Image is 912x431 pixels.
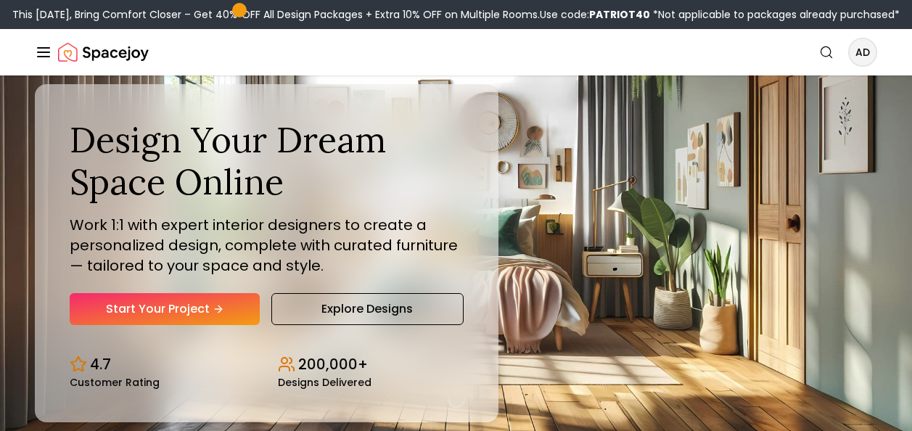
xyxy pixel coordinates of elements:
div: This [DATE], Bring Comfort Closer – Get 40% OFF All Design Packages + Extra 10% OFF on Multiple R... [12,7,900,22]
h1: Design Your Dream Space Online [70,119,464,202]
a: Start Your Project [70,293,260,325]
span: Use code: [540,7,650,22]
p: 200,000+ [298,354,368,374]
button: AD [848,38,877,67]
img: Spacejoy Logo [58,38,149,67]
p: Work 1:1 with expert interior designers to create a personalized design, complete with curated fu... [70,215,464,276]
span: *Not applicable to packages already purchased* [650,7,900,22]
div: Design stats [70,342,464,387]
a: Spacejoy [58,38,149,67]
b: PATRIOT40 [589,7,650,22]
small: Designs Delivered [278,377,371,387]
span: AD [850,39,876,65]
small: Customer Rating [70,377,160,387]
p: 4.7 [90,354,111,374]
nav: Global [35,29,877,75]
a: Explore Designs [271,293,463,325]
